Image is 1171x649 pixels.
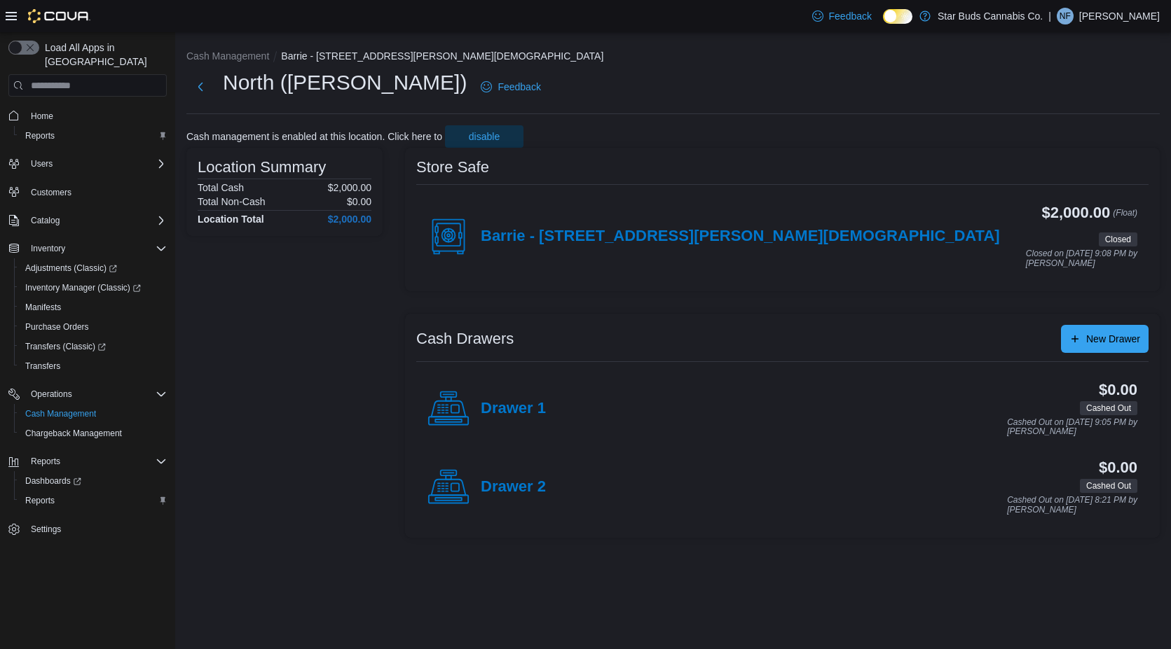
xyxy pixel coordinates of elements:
span: Inventory [25,240,167,257]
button: Inventory [25,240,71,257]
a: Reports [20,492,60,509]
a: Transfers [20,358,66,375]
a: Settings [25,521,67,538]
a: Home [25,108,59,125]
a: Reports [20,127,60,144]
button: Purchase Orders [14,317,172,337]
span: Reports [20,127,167,144]
span: Reports [25,453,167,470]
span: Adjustments (Classic) [25,263,117,274]
span: Reports [25,495,55,506]
a: Feedback [807,2,877,30]
h3: Location Summary [198,159,326,176]
h3: $0.00 [1099,459,1137,476]
span: Inventory Manager (Classic) [25,282,141,293]
span: disable [469,130,500,144]
span: Settings [25,520,167,538]
button: disable [445,125,523,148]
button: Barrie - [STREET_ADDRESS][PERSON_NAME][DEMOGRAPHIC_DATA] [281,50,603,62]
button: Chargeback Management [14,424,172,443]
span: New Drawer [1086,332,1140,346]
h3: Cash Drawers [416,330,514,347]
p: (Float) [1113,204,1137,230]
h4: Drawer 2 [481,478,546,496]
button: Transfers [14,356,172,376]
button: Manifests [14,298,172,317]
p: $2,000.00 [328,182,371,193]
button: Users [3,154,172,174]
h6: Total Non-Cash [198,196,266,207]
p: Cash management is enabled at this location. Click here to [186,131,442,142]
span: Transfers (Classic) [25,341,106,352]
span: Chargeback Management [20,425,167,442]
button: Settings [3,519,172,539]
span: Purchase Orders [20,319,167,335]
span: Reports [25,130,55,141]
span: Customers [31,187,71,198]
span: Adjustments (Classic) [20,260,167,277]
a: Inventory Manager (Classic) [20,279,146,296]
span: Cash Management [25,408,96,419]
a: Adjustments (Classic) [20,260,123,277]
a: Dashboards [14,471,172,491]
button: Reports [3,452,172,471]
span: Transfers (Classic) [20,338,167,355]
nav: An example of EuiBreadcrumbs [186,49,1160,66]
span: Transfers [20,358,167,375]
p: Cashed Out on [DATE] 9:05 PM by [PERSON_NAME] [1007,418,1137,437]
h4: Location Total [198,214,264,225]
span: Reports [20,492,167,509]
button: Home [3,105,172,125]
button: Operations [3,384,172,404]
nav: Complex example [8,99,167,575]
span: Users [31,158,53,169]
span: Transfers [25,361,60,372]
h4: Barrie - [STREET_ADDRESS][PERSON_NAME][DEMOGRAPHIC_DATA] [481,228,1000,246]
span: Catalog [25,212,167,229]
span: Cashed Out [1086,480,1131,492]
button: Catalog [25,212,65,229]
span: Catalog [31,215,60,226]
h3: $2,000.00 [1042,204,1111,221]
span: Cashed Out [1080,401,1137,415]
button: Next [186,73,214,101]
span: NF [1060,8,1071,25]
span: Users [25,155,167,172]
p: | [1048,8,1051,25]
h6: Total Cash [198,182,244,193]
span: Cashed Out [1080,479,1137,493]
span: Load All Apps in [GEOGRAPHIC_DATA] [39,41,167,69]
input: Dark Mode [883,9,912,24]
span: Dashboards [20,473,167,489]
span: Inventory [31,243,65,254]
a: Transfers (Classic) [14,337,172,356]
a: Adjustments (Classic) [14,258,172,278]
button: Customers [3,182,172,202]
a: Transfers (Classic) [20,338,111,355]
a: Feedback [475,73,546,101]
span: Manifests [20,299,167,316]
button: Reports [14,491,172,510]
span: Closed [1099,232,1137,246]
span: Home [31,111,53,122]
p: [PERSON_NAME] [1079,8,1160,25]
span: Operations [31,389,72,400]
p: $0.00 [347,196,371,207]
p: Closed on [DATE] 9:08 PM by [PERSON_NAME] [1026,249,1137,268]
span: Reports [31,456,60,467]
a: Dashboards [20,473,87,489]
a: Chargeback Management [20,425,128,442]
span: Dashboards [25,475,81,487]
span: Home [25,106,167,124]
button: Cash Management [14,404,172,424]
span: Operations [25,386,167,403]
p: Star Buds Cannabis Co. [938,8,1043,25]
h3: Store Safe [416,159,489,176]
a: Purchase Orders [20,319,95,335]
h4: Drawer 1 [481,400,546,418]
button: Reports [14,126,172,146]
span: Customers [25,183,167,201]
h3: $0.00 [1099,382,1137,398]
span: Feedback [829,9,872,23]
